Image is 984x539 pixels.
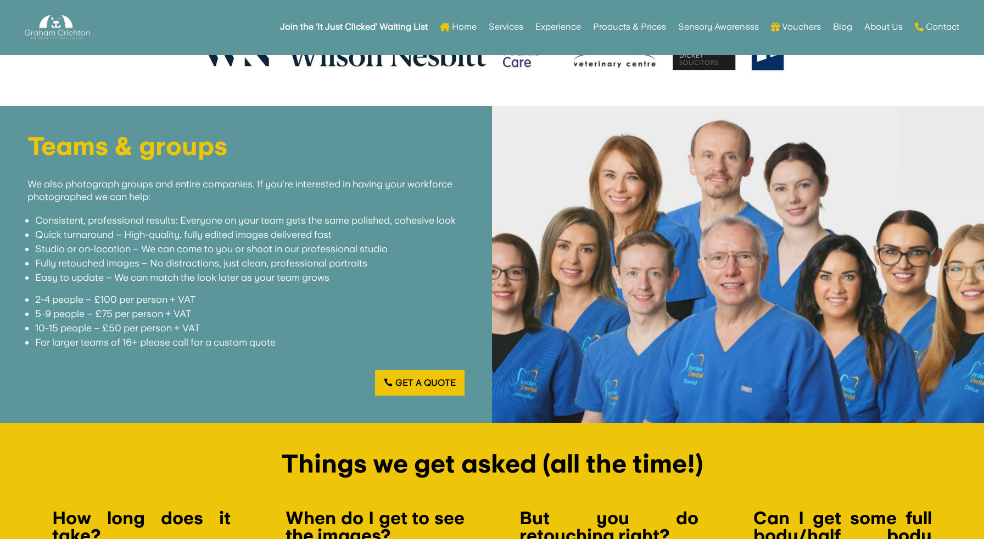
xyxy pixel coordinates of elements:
[35,307,465,321] li: 5-9 people – £75 per person + VAT
[864,5,903,48] a: About Us
[915,5,959,48] a: Contact
[280,5,428,48] a: Join the ‘It Just Clicked’ Waiting List
[27,178,452,203] span: We also photograph groups and entire companies. If you’re interested in having your workforce pho...
[535,5,581,48] a: Experience
[27,134,465,164] h1: Teams & groups
[440,5,477,48] a: Home
[35,321,465,335] li: 10-15 people – £50 per person + VAT
[280,23,428,31] strong: Join the ‘It Just Clicked’ Waiting List
[35,270,465,285] li: Easy to update – We can match the look later as your team grows
[25,12,90,42] img: Graham Crichton Photography Logo - Graham Crichton - Belfast Family & Pet Photography Studio
[35,242,465,256] li: Studio or on-location – We can come to you or shoot in our professional studio
[35,335,465,349] li: For larger teams of 16+ please call for a custom quote
[833,5,852,48] a: Blog
[593,5,666,48] a: Products & Prices
[678,5,759,48] a: Sensory Awareness
[35,213,465,227] li: Consistent, professional results: Everyone on your team gets the same polished, cohesive look
[375,370,465,396] a: Get a Quote
[35,227,465,242] li: Quick turnaround – High-quality, fully edited images delivered fast
[35,292,465,307] li: 2-4 people – £100 per person + VAT
[489,5,523,48] a: Services
[195,451,789,482] h1: Things we get asked (all the time!)
[771,5,821,48] a: Vouchers
[35,256,465,270] li: Fully retouched images – No distractions, just clean, professional portraits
